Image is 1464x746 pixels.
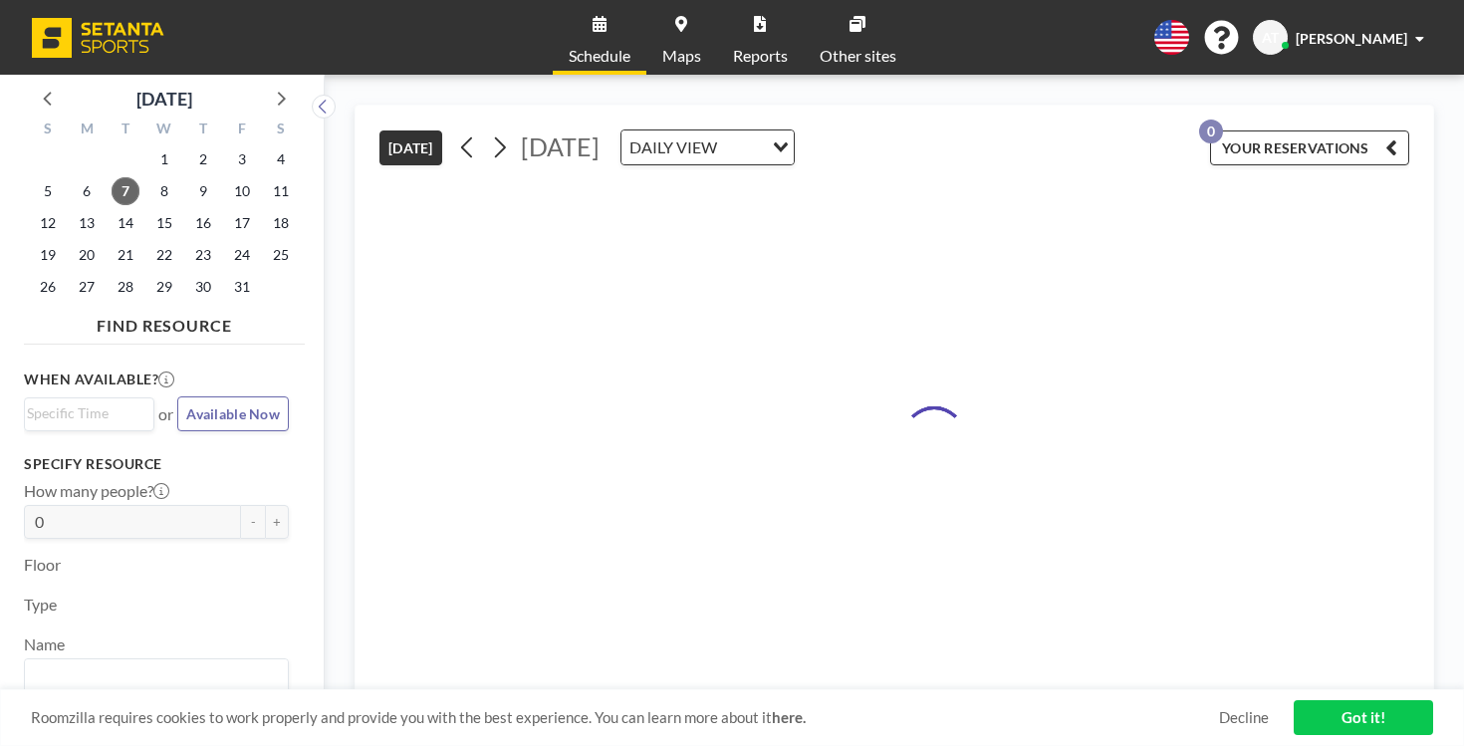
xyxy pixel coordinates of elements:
span: Reports [733,48,788,64]
span: Thursday, October 2, 2025 [189,145,217,173]
a: here. [772,708,806,726]
div: F [222,118,261,143]
span: Friday, October 24, 2025 [228,241,256,269]
span: Maps [662,48,701,64]
span: Monday, October 20, 2025 [73,241,101,269]
span: [DATE] [521,131,600,161]
button: [DATE] [379,130,442,165]
button: YOUR RESERVATIONS0 [1210,130,1409,165]
span: Other sites [820,48,896,64]
span: Wednesday, October 29, 2025 [150,273,178,301]
a: Decline [1219,708,1269,727]
span: Sunday, October 12, 2025 [34,209,62,237]
h4: FIND RESOURCE [24,308,305,336]
span: Wednesday, October 22, 2025 [150,241,178,269]
span: Tuesday, October 21, 2025 [112,241,139,269]
input: Search for option [27,402,142,424]
span: Tuesday, October 28, 2025 [112,273,139,301]
span: Friday, October 17, 2025 [228,209,256,237]
span: Wednesday, October 15, 2025 [150,209,178,237]
label: How many people? [24,481,169,501]
span: Thursday, October 23, 2025 [189,241,217,269]
span: Monday, October 13, 2025 [73,209,101,237]
span: Friday, October 3, 2025 [228,145,256,173]
div: Search for option [25,398,153,428]
span: Sunday, October 5, 2025 [34,177,62,205]
span: Thursday, October 9, 2025 [189,177,217,205]
button: + [265,505,289,539]
img: organization-logo [32,18,164,58]
span: AT [1262,29,1279,47]
label: Type [24,595,57,615]
h3: Specify resource [24,455,289,473]
div: S [261,118,300,143]
span: Saturday, October 18, 2025 [267,209,295,237]
span: or [158,404,173,424]
input: Search for option [27,663,277,689]
span: Wednesday, October 8, 2025 [150,177,178,205]
div: W [145,118,184,143]
span: Available Now [186,405,280,422]
span: Saturday, October 25, 2025 [267,241,295,269]
label: Floor [24,555,61,575]
div: M [68,118,107,143]
span: Friday, October 10, 2025 [228,177,256,205]
span: Saturday, October 4, 2025 [267,145,295,173]
span: Wednesday, October 1, 2025 [150,145,178,173]
div: Search for option [25,659,288,693]
div: T [107,118,145,143]
div: [DATE] [136,85,192,113]
span: Friday, October 31, 2025 [228,273,256,301]
span: Schedule [569,48,630,64]
span: Monday, October 27, 2025 [73,273,101,301]
span: Sunday, October 19, 2025 [34,241,62,269]
p: 0 [1199,120,1223,143]
label: Name [24,634,65,654]
span: Monday, October 6, 2025 [73,177,101,205]
span: Sunday, October 26, 2025 [34,273,62,301]
button: - [241,505,265,539]
button: Available Now [177,396,289,431]
a: Got it! [1294,700,1433,735]
span: Roomzilla requires cookies to work properly and provide you with the best experience. You can lea... [31,708,1219,727]
span: [PERSON_NAME] [1296,30,1407,47]
div: Search for option [621,130,794,164]
span: Tuesday, October 7, 2025 [112,177,139,205]
span: DAILY VIEW [625,134,721,160]
span: Tuesday, October 14, 2025 [112,209,139,237]
span: Thursday, October 30, 2025 [189,273,217,301]
div: S [29,118,68,143]
span: Saturday, October 11, 2025 [267,177,295,205]
input: Search for option [723,134,761,160]
div: T [183,118,222,143]
span: Thursday, October 16, 2025 [189,209,217,237]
